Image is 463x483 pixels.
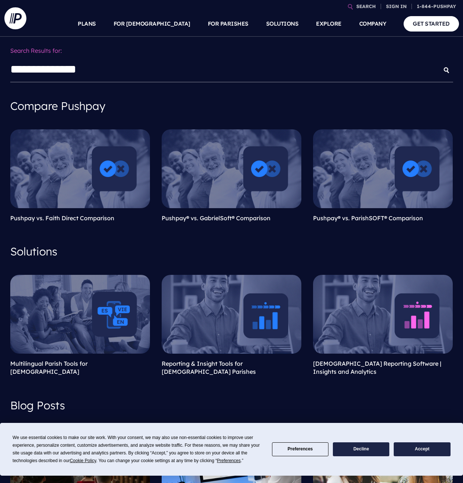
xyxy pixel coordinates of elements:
[272,442,328,457] button: Preferences
[10,214,114,222] a: Pushpay vs. Faith Direct Comparison
[162,360,256,375] a: Reporting & Insight Tools for [DEMOGRAPHIC_DATA] Parishes
[114,11,190,37] a: FOR [DEMOGRAPHIC_DATA]
[333,442,389,457] button: Decline
[12,434,263,465] div: We use essential cookies to make our site work. With your consent, we may also use non-essential ...
[359,11,386,37] a: COMPANY
[394,442,450,457] button: Accept
[313,214,423,222] a: Pushpay® vs. ParishSOFT® Comparison
[70,458,96,463] span: Cookie Policy
[266,11,299,37] a: SOLUTIONS
[10,43,453,59] p: Search Results for:
[78,11,96,37] a: PLANS
[217,458,241,463] span: Preferences
[313,360,441,375] a: [DEMOGRAPHIC_DATA] Reporting Software | Insights and Analytics
[10,240,453,263] h4: Solutions
[10,394,453,417] h4: Blog Posts
[404,16,459,31] a: GET STARTED
[10,360,88,375] a: Multilingual Parish Tools for [DEMOGRAPHIC_DATA]
[208,11,249,37] a: FOR PARISHES
[316,11,342,37] a: EXPLORE
[10,94,453,118] h4: Compare Pushpay
[162,214,271,222] a: Pushpay® vs. GabrielSoft® Comparison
